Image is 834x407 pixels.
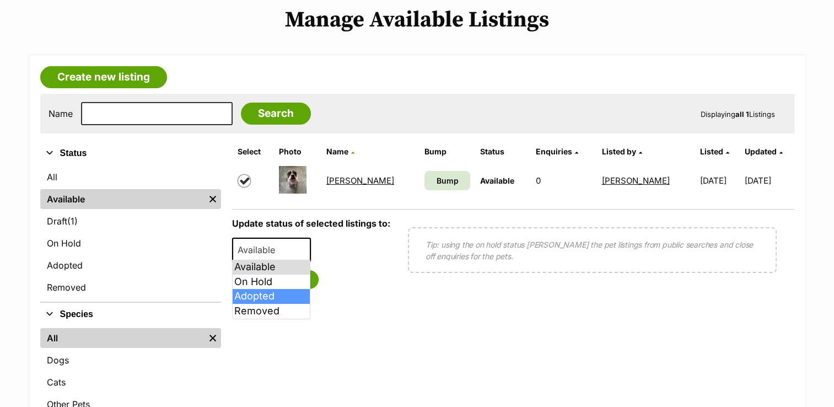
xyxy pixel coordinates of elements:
[436,175,458,186] span: Bump
[67,215,78,228] span: (1)
[531,162,596,200] td: 0
[476,143,530,160] th: Status
[700,147,729,156] a: Listed
[420,143,475,160] th: Bump
[701,110,775,119] span: Displaying Listings
[40,372,221,392] a: Cats
[205,189,221,209] a: Remove filter
[40,167,221,187] a: All
[233,242,286,258] span: Available
[233,275,310,290] li: On Hold
[745,147,777,156] span: Updated
[735,110,749,119] strong: all 1
[40,211,221,231] a: Draft
[40,66,167,88] a: Create new listing
[40,277,221,297] a: Removed
[602,147,642,156] a: Listed by
[233,289,310,304] li: Adopted
[424,171,470,190] a: Bump
[40,189,205,209] a: Available
[326,147,354,156] a: Name
[602,147,636,156] span: Listed by
[480,176,514,185] span: Available
[205,328,221,348] a: Remove filter
[233,304,310,319] li: Removed
[745,147,783,156] a: Updated
[232,238,311,262] span: Available
[536,147,572,156] span: translation missing: en.admin.listings.index.attributes.enquiries
[40,146,221,160] button: Status
[426,239,759,262] p: Tip: using the on hold status [PERSON_NAME] the pet listings from public searches and close off e...
[49,109,73,119] label: Name
[232,218,390,229] label: Update status of selected listings to:
[326,175,394,186] a: [PERSON_NAME]
[40,350,221,370] a: Dogs
[602,175,670,186] a: [PERSON_NAME]
[40,307,221,322] button: Species
[326,147,348,156] span: Name
[233,260,310,275] li: Available
[40,328,205,348] a: All
[700,147,723,156] span: Listed
[40,255,221,275] a: Adopted
[233,143,273,160] th: Select
[745,162,793,200] td: [DATE]
[40,233,221,253] a: On Hold
[40,165,221,302] div: Status
[241,103,311,125] input: Search
[275,143,321,160] th: Photo
[536,147,578,156] a: Enquiries
[696,162,744,200] td: [DATE]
